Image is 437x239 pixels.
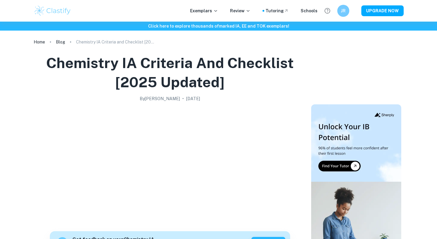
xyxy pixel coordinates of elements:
[34,5,72,17] img: Clastify logo
[50,104,290,224] img: Chemistry IA Criteria and Checklist [2025 updated] cover image
[140,95,180,102] h2: By [PERSON_NAME]
[76,39,154,45] p: Chemistry IA Criteria and Checklist [2025 updated]
[36,53,304,92] h1: Chemistry IA Criteria and Checklist [2025 updated]
[266,7,289,14] a: Tutoring
[56,38,65,46] a: Blog
[361,5,404,16] button: UPGRADE NOW
[340,7,347,14] h6: JR
[34,38,45,46] a: Home
[186,95,200,102] h2: [DATE]
[190,7,218,14] p: Exemplars
[301,7,317,14] a: Schools
[337,5,349,17] button: JR
[1,23,436,29] h6: Click here to explore thousands of marked IA, EE and TOK exemplars !
[182,95,184,102] p: •
[230,7,250,14] p: Review
[322,6,332,16] button: Help and Feedback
